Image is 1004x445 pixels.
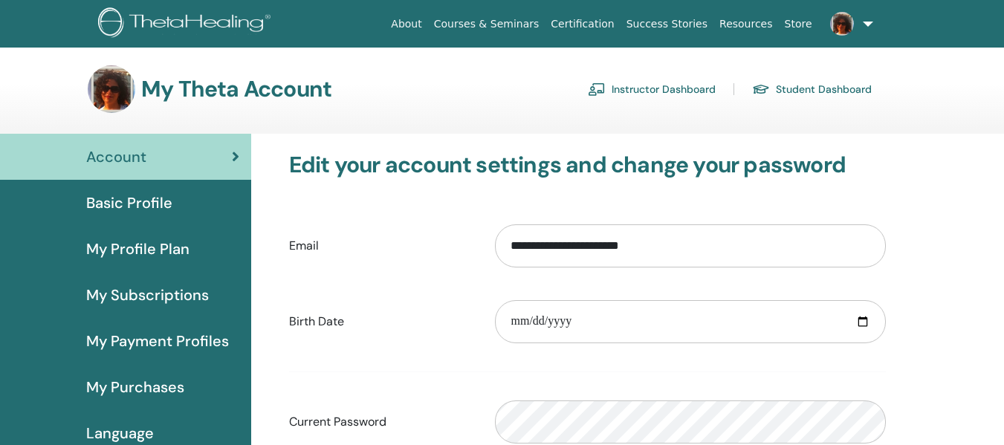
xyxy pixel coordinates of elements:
a: Resources [713,10,779,38]
img: default.jpg [88,65,135,113]
h3: My Theta Account [141,76,331,103]
label: Email [278,232,485,260]
a: Instructor Dashboard [588,77,716,101]
a: Student Dashboard [752,77,872,101]
img: chalkboard-teacher.svg [588,82,606,96]
span: My Purchases [86,376,184,398]
span: My Profile Plan [86,238,190,260]
span: Basic Profile [86,192,172,214]
img: logo.png [98,7,276,41]
a: About [385,10,427,38]
img: graduation-cap.svg [752,83,770,96]
a: Store [779,10,818,38]
span: Account [86,146,146,168]
span: My Payment Profiles [86,330,229,352]
a: Success Stories [621,10,713,38]
h3: Edit your account settings and change your password [289,152,886,178]
a: Certification [545,10,620,38]
a: Courses & Seminars [428,10,545,38]
span: My Subscriptions [86,284,209,306]
label: Current Password [278,408,485,436]
img: default.jpg [830,12,854,36]
label: Birth Date [278,308,485,336]
span: Language [86,422,154,444]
